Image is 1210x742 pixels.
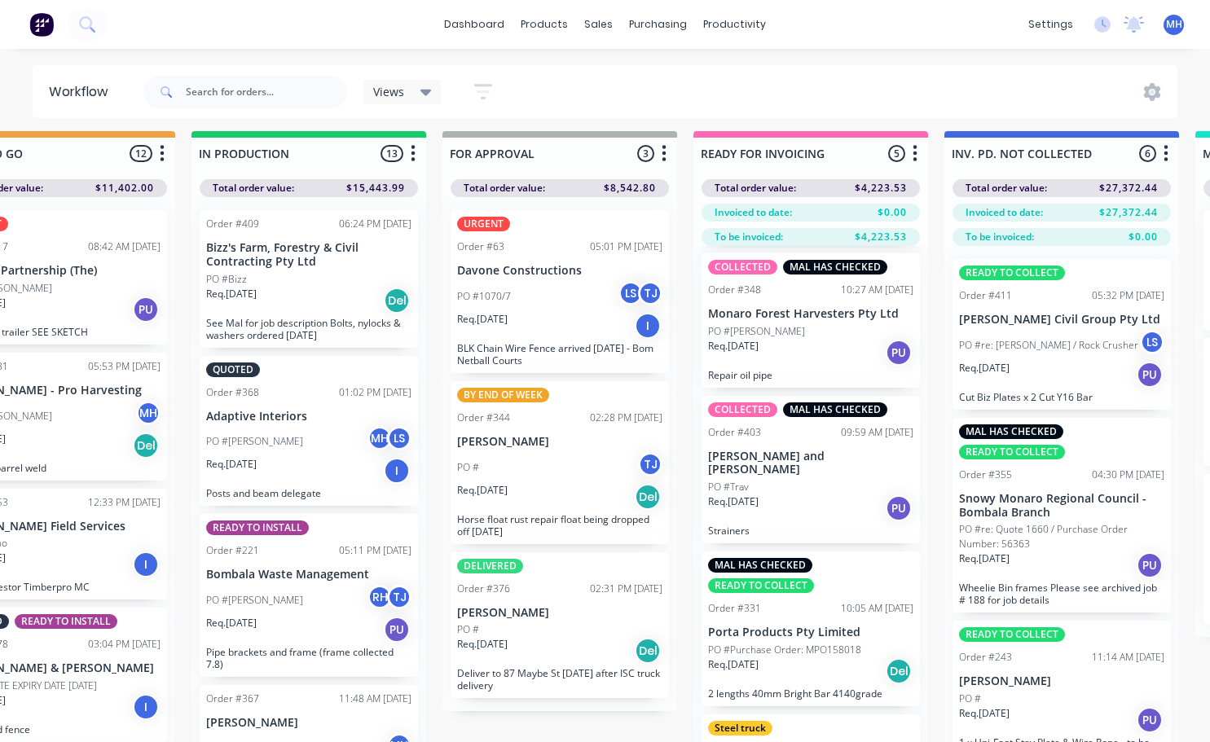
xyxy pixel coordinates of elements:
[457,559,523,573] div: DELIVERED
[200,356,418,507] div: QUOTEDOrder #36801:02 PM [DATE]Adaptive InteriorsPO #[PERSON_NAME]MHLSReq.[DATE]IPosts and beam d...
[213,181,294,195] span: Total order value:
[206,317,411,341] p: See Mal for job description Bolts, nylocks & washers ordered [DATE]
[959,445,1065,459] div: READY TO COLLECT
[457,667,662,692] p: Deliver to 87 Maybe St [DATE] after ISC truck delivery
[339,385,411,400] div: 01:02 PM [DATE]
[618,281,643,305] div: LS
[702,551,920,706] div: MAL HAS CHECKEDREADY TO COLLECTOrder #33110:05 AM [DATE]Porta Products Pty LimitedPO #Purchase Or...
[1129,230,1158,244] span: $0.00
[576,12,621,37] div: sales
[590,582,662,596] div: 02:31 PM [DATE]
[635,484,661,510] div: Del
[959,706,1010,721] p: Req. [DATE]
[959,650,1012,665] div: Order #243
[959,313,1164,327] p: [PERSON_NAME] Civil Group Pty Ltd
[708,324,805,339] p: PO #[PERSON_NAME]
[1166,17,1182,32] span: MH
[457,606,662,620] p: [PERSON_NAME]
[436,12,513,37] a: dashboard
[604,181,656,195] span: $8,542.80
[959,391,1164,403] p: Cut Biz Plates x 2 Cut Y16 Bar
[457,460,479,475] p: PO #
[451,381,669,544] div: BY END OF WEEKOrder #34402:28 PM [DATE][PERSON_NAME]PO #TJReq.[DATE]DelHorse float rust repair fl...
[708,260,777,274] div: COLLECTED
[708,283,761,297] div: Order #348
[1020,12,1081,37] div: settings
[841,425,913,440] div: 09:59 AM [DATE]
[702,396,920,544] div: COLLECTEDMAL HAS CHECKEDOrder #40309:59 AM [DATE][PERSON_NAME] and [PERSON_NAME]PO #TravReq.[DATE...
[206,362,260,377] div: QUOTED
[855,181,907,195] span: $4,223.53
[457,217,510,231] div: URGENT
[387,426,411,450] div: LS
[451,210,669,373] div: URGENTOrder #6305:01 PM [DATE]Davone ConstructionsPO #1070/7LSTJReq.[DATE]IBLK Chain Wire Fence a...
[590,411,662,425] div: 02:28 PM [DATE]
[206,385,259,400] div: Order #368
[339,217,411,231] div: 06:24 PM [DATE]
[1137,707,1163,733] div: PU
[200,514,418,677] div: READY TO INSTALLOrder #22105:11 PM [DATE]Bombala Waste ManagementPO #[PERSON_NAME]RHTJReq.[DATE]P...
[708,558,812,573] div: MAL HAS CHECKED
[513,12,576,37] div: products
[206,410,411,424] p: Adaptive Interiors
[966,205,1043,220] span: Invoiced to date:
[206,487,411,499] p: Posts and beam delegate
[638,452,662,476] div: TJ
[133,694,159,720] div: I
[959,627,1065,642] div: READY TO COLLECT
[635,638,661,664] div: Del
[206,241,411,269] p: Bizz's Farm, Forestry & Civil Contracting Pty Ltd
[708,480,749,494] p: PO #Trav
[457,342,662,367] p: BLK Chain Wire Fence arrived [DATE] - Bom Netball Courts
[206,646,411,670] p: Pipe brackets and frame (frame collected 7.8)
[206,593,303,608] p: PO #[PERSON_NAME]
[457,264,662,278] p: Davone Constructions
[88,637,161,652] div: 03:04 PM [DATE]
[708,657,759,672] p: Req. [DATE]
[457,411,510,425] div: Order #344
[457,637,508,652] p: Req. [DATE]
[384,288,410,314] div: Del
[959,582,1164,606] p: Wheelie Bin frames Please see archived job # 188 for job details
[457,312,508,327] p: Req. [DATE]
[590,239,662,254] div: 05:01 PM [DATE]
[708,525,913,537] p: Strainers
[708,601,761,616] div: Order #331
[384,458,410,484] div: I
[702,253,920,388] div: COLLECTEDMAL HAS CHECKEDOrder #34810:27 AM [DATE]Monaro Forest Harvesters Pty LtdPO #[PERSON_NAME...
[959,492,1164,520] p: Snowy Monaro Regional Council - Bombala Branch
[878,205,907,220] span: $0.00
[206,457,257,472] p: Req. [DATE]
[783,260,887,274] div: MAL HAS CHECKED
[841,283,913,297] div: 10:27 AM [DATE]
[133,551,159,577] div: I
[959,361,1010,375] p: Req. [DATE]
[959,288,1012,303] div: Order #411
[457,239,504,254] div: Order #63
[708,307,913,321] p: Monaro Forest Harvesters Pty Ltd
[95,181,154,195] span: $11,402.00
[953,418,1171,613] div: MAL HAS CHECKEDREADY TO COLLECTOrder #35504:30 PM [DATE]Snowy Monaro Regional Council - Bombala B...
[638,281,662,305] div: TJ
[49,82,116,102] div: Workflow
[715,230,783,244] span: To be invoiced:
[1092,650,1164,665] div: 11:14 AM [DATE]
[841,601,913,616] div: 10:05 AM [DATE]
[715,181,796,195] span: Total order value:
[200,210,418,348] div: Order #40906:24 PM [DATE]Bizz's Farm, Forestry & Civil Contracting Pty LtdPO #BizzReq.[DATE]DelSe...
[373,83,404,100] span: Views
[953,259,1171,410] div: READY TO COLLECTOrder #41105:32 PM [DATE][PERSON_NAME] Civil Group Pty LtdPO #re: [PERSON_NAME] /...
[457,435,662,449] p: [PERSON_NAME]
[886,658,912,684] div: Del
[206,616,257,630] p: Req. [DATE]
[1099,181,1158,195] span: $27,372.44
[206,568,411,582] p: Bombala Waste Management
[457,582,510,596] div: Order #376
[855,230,907,244] span: $4,223.53
[966,230,1034,244] span: To be invoiced:
[136,401,161,425] div: MH
[206,543,259,558] div: Order #221
[708,450,913,477] p: [PERSON_NAME] and [PERSON_NAME]
[457,483,508,498] p: Req. [DATE]
[457,289,511,304] p: PO #1070/7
